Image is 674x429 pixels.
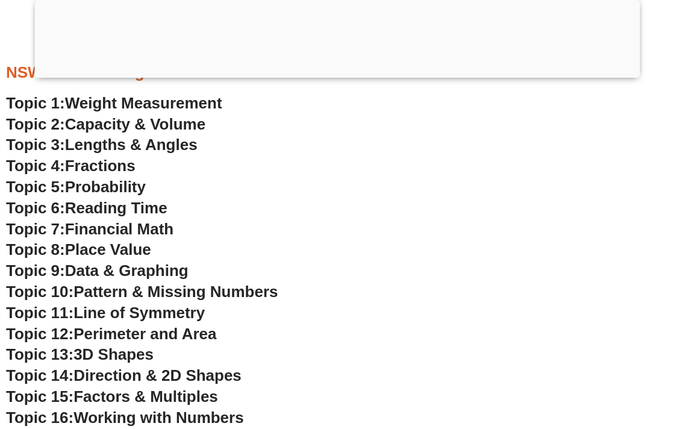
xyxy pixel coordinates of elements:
span: Data & Graphing [65,261,189,280]
span: Factors & Multiples [73,387,218,406]
iframe: Chat Widget [467,293,674,429]
span: Topic 10: [6,283,73,301]
span: Topic 13: [6,345,73,363]
span: Topic 2: [6,115,65,133]
a: Topic 10:Pattern & Missing Numbers [6,283,278,301]
a: Topic 3:Lengths & Angles [6,136,198,154]
span: Topic 14: [6,366,73,384]
span: Place Value [65,240,151,258]
span: Topic 9: [6,261,65,280]
span: Topic 4: [6,157,65,175]
span: Line of Symmetry [73,304,205,322]
span: Financial Math [65,220,173,238]
a: Topic 5:Probability [6,178,146,196]
a: Topic 15:Factors & Multiples [6,387,218,406]
a: Topic 8:Place Value [6,240,151,258]
span: Topic 12: [6,325,73,343]
span: Topic 6: [6,199,65,217]
a: Topic 16:Working with Numbers [6,409,244,427]
span: Direction & 2D Shapes [73,366,242,384]
span: Perimeter and Area [73,325,216,343]
span: Topic 8: [6,240,65,258]
span: Reading Time [65,199,167,217]
a: Topic 13:3D Shapes [6,345,154,363]
a: Topic 4:Fractions [6,157,136,175]
span: Fractions [65,157,136,175]
span: Topic 11: [6,304,73,322]
span: Lengths & Angles [65,136,198,154]
span: Working with Numbers [73,409,243,427]
a: Topic 6:Reading Time [6,199,167,217]
a: Topic 1:Weight Measurement [6,94,222,112]
span: Topic 3: [6,136,65,154]
span: 3D Shapes [73,345,154,363]
span: Weight Measurement [65,94,222,112]
span: Topic 7: [6,220,65,238]
span: Probability [65,178,146,196]
span: Topic 5: [6,178,65,196]
a: Topic 2:Capacity & Volume [6,115,205,133]
a: Topic 9:Data & Graphing [6,261,189,280]
span: Topic 16: [6,409,73,427]
span: Topic 1: [6,94,65,112]
a: Topic 7:Financial Math [6,220,173,238]
span: Capacity & Volume [65,115,205,133]
h3: NSW Selective High Schools Practice Worksheets [6,63,668,83]
a: Topic 14:Direction & 2D Shapes [6,366,242,384]
span: Topic 15: [6,387,73,406]
span: Pattern & Missing Numbers [73,283,278,301]
a: Topic 12:Perimeter and Area [6,325,216,343]
a: Topic 11:Line of Symmetry [6,304,205,322]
